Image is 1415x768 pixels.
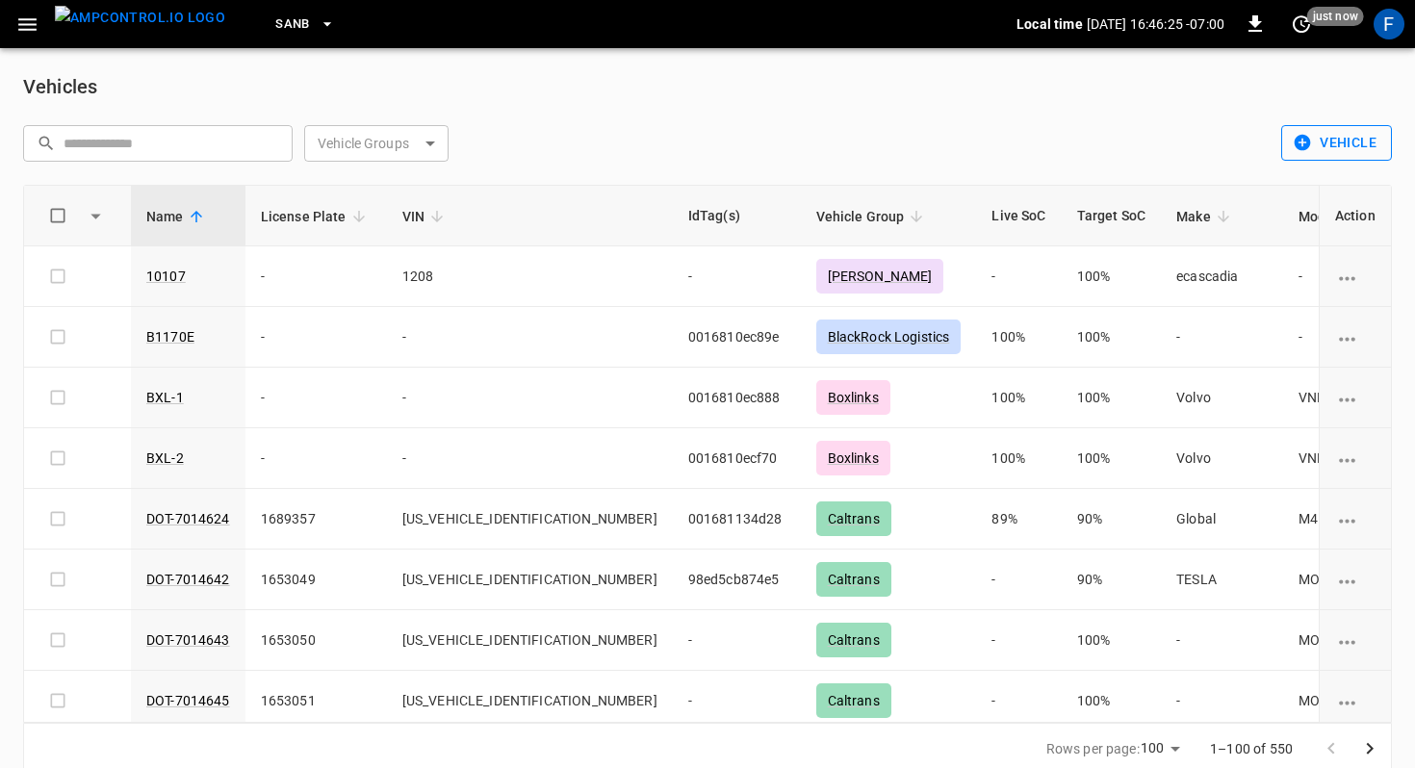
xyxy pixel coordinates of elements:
div: Caltrans [816,501,891,536]
span: Vehicle Group [816,205,930,228]
div: vehicle options [1335,448,1376,468]
div: vehicle options [1335,267,1376,286]
td: 1689357 [245,489,387,550]
td: MODEL 3 [1283,671,1385,731]
td: - [387,428,673,489]
div: vehicle options [1335,327,1376,346]
td: M4 [1283,489,1385,550]
span: VIN [402,205,450,228]
td: 100% [976,368,1061,428]
a: DOT-7014643 [146,632,230,648]
p: Local time [1016,14,1083,34]
td: - [1161,610,1283,671]
span: Model [1299,205,1363,228]
span: 0016810ec888 [688,390,781,405]
span: SanB [275,13,310,36]
div: vehicle options [1335,691,1376,710]
td: [US_VEHICLE_IDENTIFICATION_NUMBER] [387,550,673,610]
a: DOT-7014645 [146,693,230,708]
a: 10107 [146,269,186,284]
p: Rows per page: [1046,739,1140,758]
div: Caltrans [816,623,891,657]
td: Global [1161,489,1283,550]
span: 98ed5cb874e5 [688,572,780,587]
div: BlackRock Logistics [816,320,962,354]
td: 100% [976,428,1061,489]
td: - [387,307,673,368]
a: DOT-7014642 [146,572,230,587]
td: 100% [1062,368,1162,428]
p: 1–100 of 550 [1210,739,1293,758]
button: set refresh interval [1286,9,1317,39]
th: Action [1319,186,1391,246]
td: TESLA [1161,550,1283,610]
a: BXL-1 [146,390,184,405]
span: - [688,632,692,648]
button: Vehicle [1281,125,1392,161]
td: 100% [1062,428,1162,489]
td: VNRE62T [1283,368,1385,428]
span: just now [1307,7,1364,26]
div: Boxlinks [816,441,890,475]
div: vehicle options [1335,509,1376,528]
p: [DATE] 16:46:25 -07:00 [1087,14,1224,34]
span: 0016810ec89e [688,329,780,345]
button: Go to next page [1351,730,1389,768]
td: - [245,307,387,368]
span: Name [146,205,209,228]
span: 0016810ecf70 [688,450,778,466]
td: 1653050 [245,610,387,671]
td: - [976,550,1061,610]
a: B1170E [146,329,194,345]
div: Boxlinks [816,380,890,415]
td: 1208 [387,246,673,307]
td: - [1283,246,1385,307]
td: 100% [976,307,1061,368]
td: - [245,428,387,489]
td: 100% [1062,307,1162,368]
img: ampcontrol.io logo [55,6,225,30]
button: SanB [268,6,343,43]
td: Volvo [1161,368,1283,428]
div: profile-icon [1374,9,1404,39]
td: 90% [1062,489,1162,550]
th: Live SoC [976,186,1061,246]
h6: Vehicles [23,71,97,102]
div: vehicle options [1335,630,1376,650]
td: - [976,246,1061,307]
td: ecascadia [1161,246,1283,307]
th: Target SoC [1062,186,1162,246]
td: 1653051 [245,671,387,731]
div: [PERSON_NAME] [816,259,944,294]
td: MODEL 3 [1283,610,1385,671]
div: vehicle options [1335,570,1376,589]
td: - [245,368,387,428]
td: - [1283,307,1385,368]
td: 89% [976,489,1061,550]
td: [US_VEHICLE_IDENTIFICATION_NUMBER] [387,489,673,550]
td: 100% [1062,610,1162,671]
th: IdTag(s) [673,186,801,246]
span: License Plate [261,205,372,228]
td: [US_VEHICLE_IDENTIFICATION_NUMBER] [387,671,673,731]
td: [US_VEHICLE_IDENTIFICATION_NUMBER] [387,610,673,671]
td: 1653049 [245,550,387,610]
td: MODEL 3 [1283,550,1385,610]
td: - [976,671,1061,731]
span: Make [1176,205,1236,228]
span: - [688,693,692,708]
div: 100 [1141,734,1187,762]
td: 100% [1062,671,1162,731]
a: BXL-2 [146,450,184,466]
span: 001681134d28 [688,511,783,526]
td: Volvo [1161,428,1283,489]
div: vehicle options [1335,388,1376,407]
a: DOT-7014624 [146,511,230,526]
td: - [1161,307,1283,368]
span: - [688,269,692,284]
td: VNRE62T [1283,428,1385,489]
td: - [1161,671,1283,731]
td: 90% [1062,550,1162,610]
td: - [387,368,673,428]
td: - [976,610,1061,671]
